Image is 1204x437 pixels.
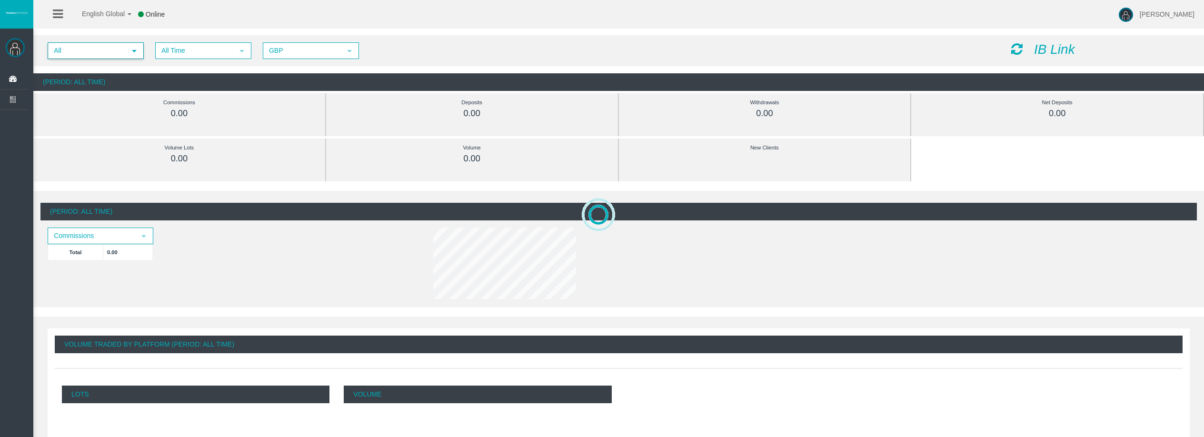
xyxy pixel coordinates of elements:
[5,11,29,15] img: logo.svg
[55,97,304,108] div: Commissions
[55,153,304,164] div: 0.00
[1034,42,1075,57] i: IB Link
[140,232,148,240] span: select
[348,142,597,153] div: Volume
[348,153,597,164] div: 0.00
[344,386,611,403] p: Volume
[264,43,341,58] span: GBP
[40,203,1197,220] div: (Period: All Time)
[1119,8,1133,22] img: user-image
[48,244,103,260] td: Total
[70,10,125,18] span: English Global
[55,336,1183,353] div: Volume Traded By Platform (Period: All Time)
[640,142,889,153] div: New Clients
[1011,42,1023,56] i: Reload Dashboard
[346,47,353,55] span: select
[348,97,597,108] div: Deposits
[103,244,153,260] td: 0.00
[55,142,304,153] div: Volume Lots
[1140,10,1194,18] span: [PERSON_NAME]
[62,386,329,403] p: Lots
[238,47,246,55] span: select
[933,108,1182,119] div: 0.00
[130,47,138,55] span: select
[156,43,233,58] span: All Time
[146,10,165,18] span: Online
[640,108,889,119] div: 0.00
[33,73,1204,91] div: (Period: All Time)
[55,108,304,119] div: 0.00
[640,97,889,108] div: Withdrawals
[49,228,135,243] span: Commissions
[49,43,126,58] span: All
[348,108,597,119] div: 0.00
[933,97,1182,108] div: Net Deposits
